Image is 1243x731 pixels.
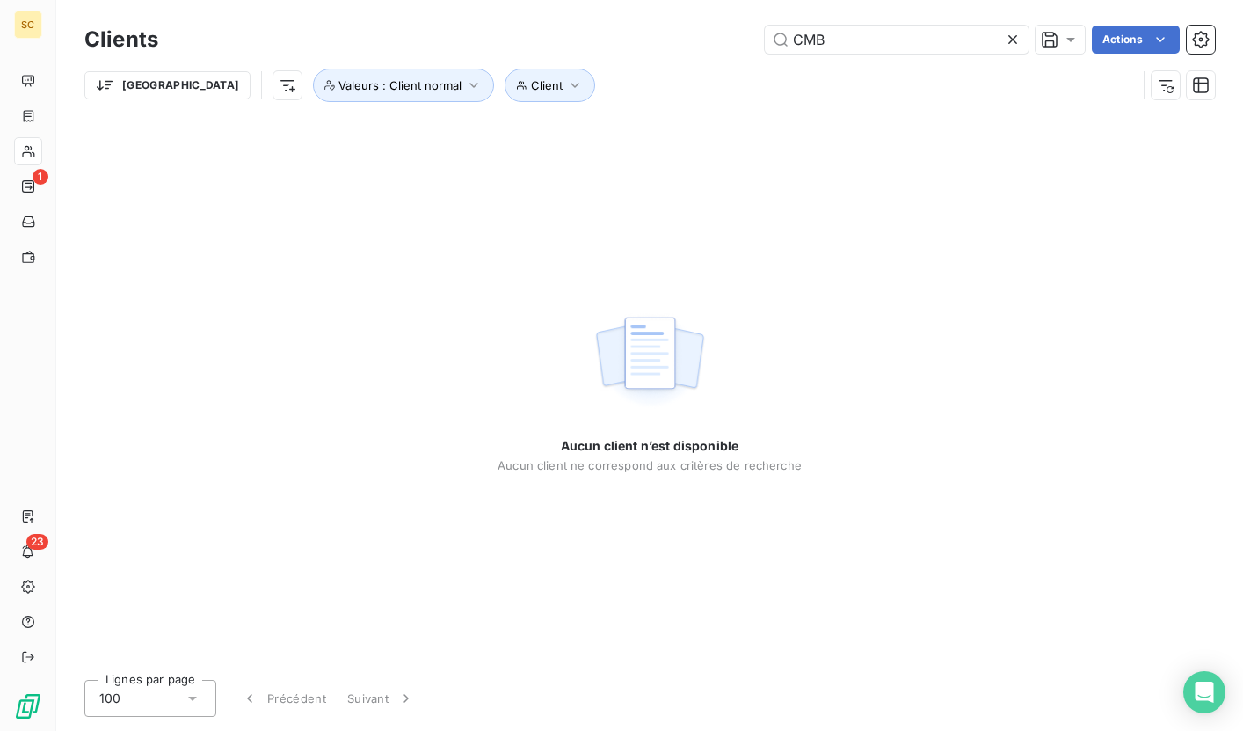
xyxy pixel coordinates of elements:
span: 23 [26,534,48,550]
button: Suivant [337,680,425,717]
span: 100 [99,690,120,707]
span: Aucun client ne correspond aux critères de recherche [498,458,802,472]
div: Open Intercom Messenger [1183,671,1225,713]
h3: Clients [84,24,158,55]
input: Rechercher [765,26,1029,54]
button: Actions [1092,26,1180,54]
div: SC [14,11,42,39]
span: Client [531,78,563,92]
span: Valeurs : Client normal [338,78,462,92]
img: empty state [593,307,706,416]
button: [GEOGRAPHIC_DATA] [84,71,251,99]
button: Client [505,69,595,102]
button: Valeurs : Client normal [313,69,494,102]
img: Logo LeanPay [14,692,42,720]
span: Aucun client n’est disponible [561,437,738,455]
span: 1 [33,169,48,185]
button: Précédent [230,680,337,717]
